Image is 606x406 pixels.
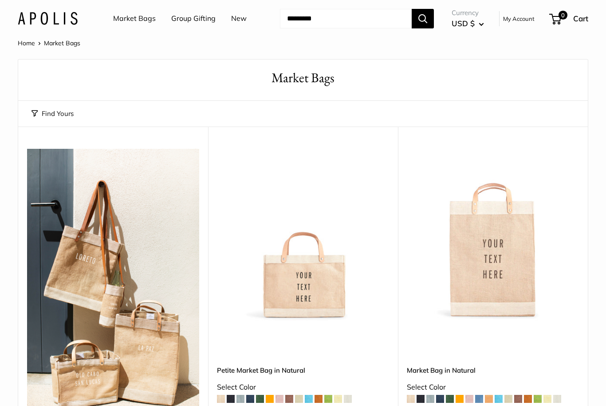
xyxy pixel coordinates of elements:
[452,7,484,19] span: Currency
[280,9,412,28] input: Search...
[407,365,579,375] a: Market Bag in Natural
[217,365,389,375] a: Petite Market Bag in Natural
[171,12,216,25] a: Group Gifting
[31,68,575,88] h1: Market Bags
[559,11,567,20] span: 0
[503,13,535,24] a: My Account
[407,149,579,321] img: Market Bag in Natural
[573,14,588,23] span: Cart
[550,12,588,26] a: 0 Cart
[217,149,389,321] a: Petite Market Bag in Naturaldescription_Effortless style that elevates every moment
[412,9,434,28] button: Search
[452,19,475,28] span: USD $
[18,12,78,25] img: Apolis
[217,381,389,394] div: Select Color
[217,149,389,321] img: Petite Market Bag in Natural
[44,39,80,47] span: Market Bags
[407,149,579,321] a: Market Bag in NaturalMarket Bag in Natural
[31,107,74,120] button: Find Yours
[113,12,156,25] a: Market Bags
[407,381,579,394] div: Select Color
[231,12,247,25] a: New
[18,39,35,47] a: Home
[18,37,80,49] nav: Breadcrumb
[452,16,484,31] button: USD $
